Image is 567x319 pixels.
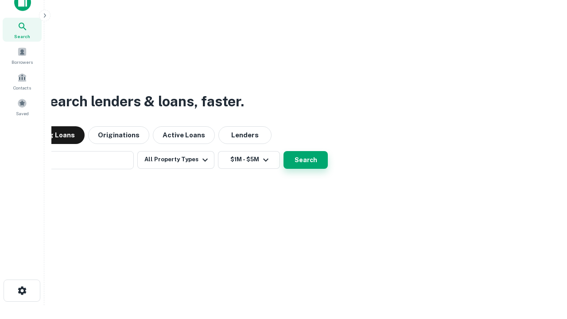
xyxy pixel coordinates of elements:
[218,126,272,144] button: Lenders
[283,151,328,169] button: Search
[523,220,567,262] iframe: Chat Widget
[3,18,42,42] a: Search
[153,126,215,144] button: Active Loans
[137,151,214,169] button: All Property Types
[40,91,244,112] h3: Search lenders & loans, faster.
[3,69,42,93] a: Contacts
[88,126,149,144] button: Originations
[13,84,31,91] span: Contacts
[3,43,42,67] a: Borrowers
[14,33,30,40] span: Search
[16,110,29,117] span: Saved
[3,95,42,119] a: Saved
[12,58,33,66] span: Borrowers
[218,151,280,169] button: $1M - $5M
